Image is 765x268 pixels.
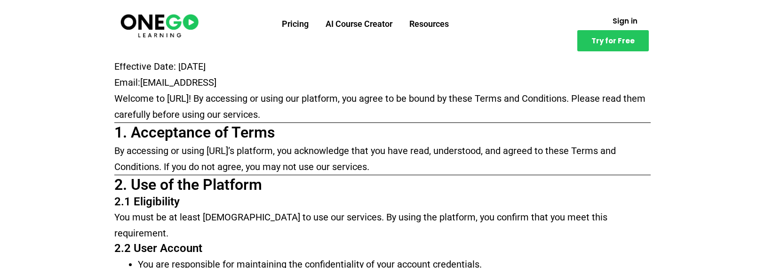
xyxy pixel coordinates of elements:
strong: 2.1 Eligibility [114,195,180,208]
strong: 1. Acceptance of Terms [114,123,275,141]
a: Resources [401,12,457,36]
strong: 2.2 User Account [114,242,202,255]
span: Try for Free [591,37,635,44]
p: Effective Date: [DATE] Email: [114,58,651,90]
p: Welcome to [URL]! By accessing or using our platform, you agree to be bound by these Terms and Co... [114,90,651,122]
a: Try for Free [577,30,649,51]
a: [EMAIL_ADDRESS] [140,77,216,88]
a: Sign in [601,12,649,30]
a: Pricing [273,12,317,36]
p: You must be at least [DEMOGRAPHIC_DATA] to use our services. By using the platform, you confirm t... [114,209,651,241]
strong: 2. Use of the Platform [114,176,262,194]
p: By accessing or using [URL]’s platform, you acknowledge that you have read, understood, and agree... [114,143,651,175]
span: Sign in [613,17,637,24]
a: AI Course Creator [317,12,401,36]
